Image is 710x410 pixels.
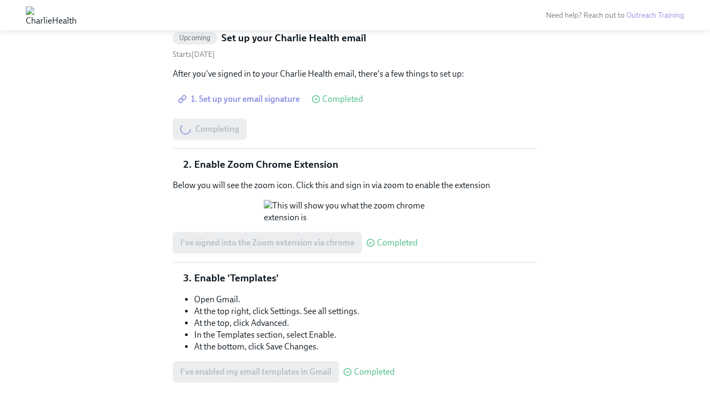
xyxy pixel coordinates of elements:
li: Enable Zoom Chrome Extension [194,158,537,172]
li: In the Templates section, select Enable. [194,329,537,341]
span: 1. Set up your email signature [180,94,300,105]
span: Completed [377,238,418,247]
a: 1. Set up your email signature [173,88,307,110]
a: Outreach Training [626,11,684,20]
img: CharlieHealth [26,6,77,24]
span: Completed [354,368,395,376]
li: At the bottom, click Save Changes. [194,341,537,353]
span: Need help? Reach out to [546,11,684,20]
li: At the top right, click Settings. See all settings. [194,305,537,317]
span: Upcoming [173,34,217,42]
li: At the top, click Advanced. [194,317,537,329]
p: Below you will see the zoom icon. Click this and sign in via zoom to enable the extension [173,180,537,191]
li: Open Gmail. [194,294,537,305]
button: Zoom image [264,200,446,223]
h5: Set up your Charlie Health email [221,31,366,45]
p: After you've signed in to your Charlie Health email, there's a few things to set up: [173,68,537,80]
span: Monday, October 6th 2025, 10:00 am [173,50,215,59]
li: Enable 'Templates' [194,271,537,285]
span: Completed [322,95,363,103]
